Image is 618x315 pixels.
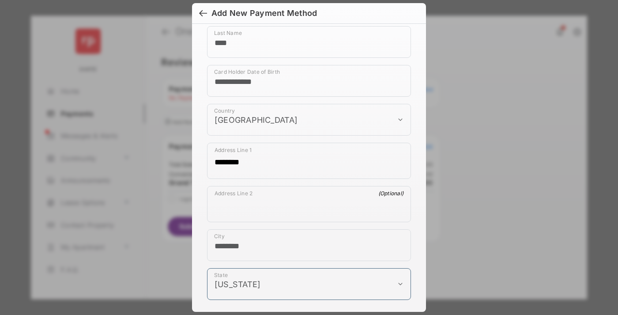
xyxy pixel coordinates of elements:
[207,268,411,300] div: payment_method_screening[postal_addresses][administrativeArea]
[211,8,317,18] div: Add New Payment Method
[207,104,411,136] div: payment_method_screening[postal_addresses][country]
[207,143,411,179] div: payment_method_screening[postal_addresses][addressLine1]
[207,229,411,261] div: payment_method_screening[postal_addresses][locality]
[207,186,411,222] div: payment_method_screening[postal_addresses][addressLine2]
